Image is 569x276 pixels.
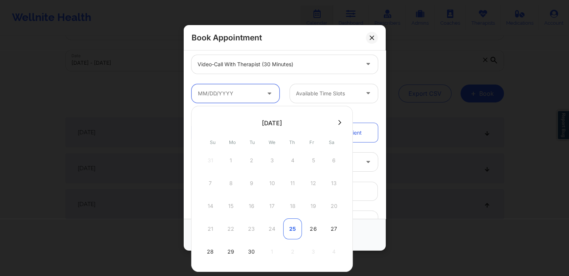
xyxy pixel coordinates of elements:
[262,119,282,127] div: [DATE]
[229,139,236,145] abbr: Monday
[324,218,343,239] div: Sat Sep 27 2025
[289,139,295,145] abbr: Thursday
[210,139,215,145] abbr: Sunday
[290,123,378,142] a: Not Registered Patient
[269,139,275,145] abbr: Wednesday
[192,182,378,201] input: Patient's Email
[198,55,359,74] div: Video-Call with Therapist (30 minutes)
[283,218,302,239] div: Thu Sep 25 2025
[309,139,314,145] abbr: Friday
[201,241,220,262] div: Sun Sep 28 2025
[221,241,240,262] div: Mon Sep 29 2025
[192,33,262,43] h2: Book Appointment
[186,111,383,118] div: Patient information:
[250,139,255,145] abbr: Tuesday
[304,218,322,239] div: Fri Sep 26 2025
[192,84,279,103] input: MM/DD/YYYY
[329,139,334,145] abbr: Saturday
[242,241,261,262] div: Tue Sep 30 2025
